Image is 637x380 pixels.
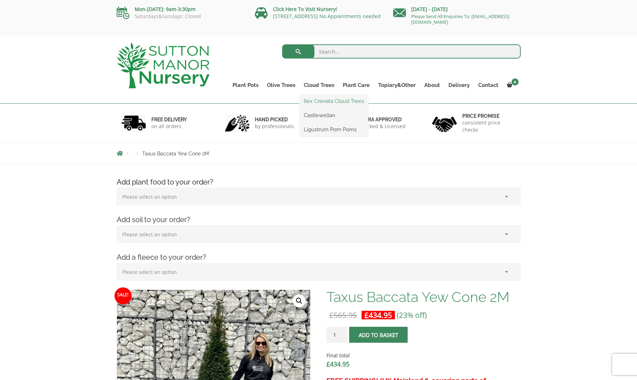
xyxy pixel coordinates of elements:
[326,360,330,368] span: £
[349,327,408,343] button: Add to basket
[462,119,516,133] p: consistent price checks
[282,44,521,59] input: Search...
[300,96,368,106] a: Ilex Crenata Cloud Trees
[255,116,294,123] h6: hand picked
[326,351,520,360] dt: Final total
[273,13,381,20] a: [STREET_ADDRESS] No Appointments needed
[364,310,392,320] bdi: 434.95
[111,177,526,188] h4: Add plant food to your order?
[444,80,474,90] a: Delivery
[293,294,306,307] a: View full-screen image gallery
[339,80,374,90] a: Plant Care
[374,80,420,90] a: Topiary&Other
[512,78,519,86] span: 0
[474,80,503,90] a: Contact
[151,123,187,130] p: on all orders
[225,114,250,132] img: 2.jpg
[117,150,521,156] nav: Breadcrumbs
[364,310,369,320] span: £
[111,252,526,263] h4: Add a fleece to your order?
[142,151,209,156] span: Taxus Baccata Yew Cone 2M
[326,327,348,343] input: Product quantity
[359,116,406,123] h6: Defra approved
[300,80,339,90] a: Cloud Trees
[329,310,357,320] bdi: 565.95
[300,124,368,135] a: Ligustrum Pom Poms
[121,114,146,132] img: 1.jpg
[273,6,337,12] a: Click Here To Visit Nursery!
[432,112,457,134] img: 4.jpg
[300,110,368,121] a: Castlewellan
[326,360,350,368] bdi: 434.95
[503,80,521,90] a: 0
[326,290,520,304] h1: Taxus Baccata Yew Cone 2M
[263,80,300,90] a: Olive Trees
[111,214,526,225] h4: Add soil to your order?
[117,5,244,13] p: Mon-[DATE]: 9am-3:30pm
[359,123,406,130] p: checked & Licensed
[117,43,209,88] img: logo
[114,287,132,304] span: Sale!
[420,80,444,90] a: About
[255,123,294,130] p: by professionals
[151,116,187,123] h6: FREE DELIVERY
[329,310,334,320] span: £
[397,310,427,320] span: (23% off)
[228,80,263,90] a: Plant Pots
[411,13,509,25] a: Please Send All Enquiries To: [EMAIL_ADDRESS][DOMAIN_NAME]
[462,113,516,119] h6: Price promise
[393,5,521,13] p: [DATE] - [DATE]
[117,13,244,19] p: Saturdays&Sundays: Closed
